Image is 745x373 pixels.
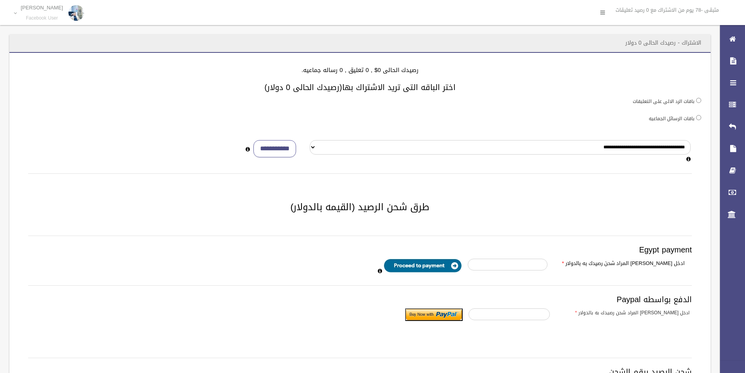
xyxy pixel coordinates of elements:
h3: Egypt payment [28,245,692,254]
h4: رصيدك الحالى 0$ , 0 تعليق , 0 رساله جماعيه. [19,67,701,74]
header: الاشتراك - رصيدك الحالى 0 دولار [616,35,711,50]
label: ادخل [PERSON_NAME] المراد شحن رصيدك به بالدولار [553,259,691,268]
small: Facebook User [21,15,63,21]
p: [PERSON_NAME] [21,5,63,11]
h3: الدفع بواسطه Paypal [28,295,692,304]
h2: طرق شحن الرصيد (القيمه بالدولار) [19,202,701,212]
label: ادخل [PERSON_NAME] المراد شحن رصيدك به بالدولار [556,308,695,317]
label: باقات الرد الالى على التعليقات [633,97,695,106]
input: Submit [405,308,463,321]
h3: اختر الباقه التى تريد الاشتراك بها(رصيدك الحالى 0 دولار) [19,83,701,92]
label: باقات الرسائل الجماعيه [649,114,695,123]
